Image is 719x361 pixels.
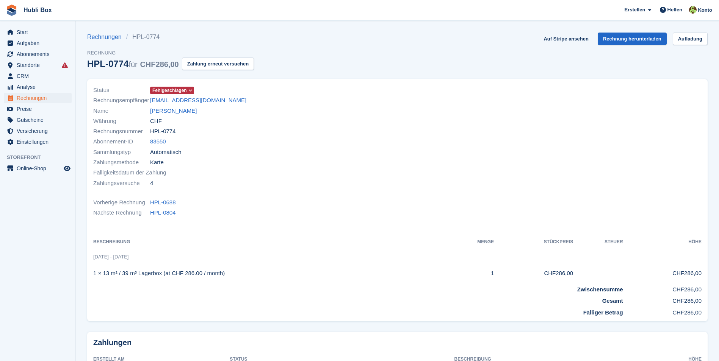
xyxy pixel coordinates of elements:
[87,33,254,42] nav: breadcrumbs
[17,82,62,92] span: Analyse
[598,33,667,45] a: Rechnung herunterladen
[602,297,623,304] strong: Gesamt
[4,104,72,114] a: menu
[4,49,72,59] a: menu
[150,117,162,126] span: CHF
[93,254,128,260] span: [DATE] - [DATE]
[449,265,494,282] td: 1
[93,338,702,347] h2: Zahlungen
[17,71,62,81] span: CRM
[449,236,494,248] th: MENGE
[624,6,645,14] span: Erstellen
[63,164,72,173] a: Vorschau-Shop
[4,137,72,147] a: menu
[93,236,449,248] th: Beschreibung
[182,58,254,70] button: Zahlung erneut versuchen
[87,59,179,69] div: HPL-0774
[93,127,150,136] span: Rechnungsnummer
[623,265,702,282] td: CHF286,00
[150,148,182,157] span: Automatisch
[150,107,197,115] a: [PERSON_NAME]
[623,282,702,294] td: CHF286,00
[4,82,72,92] a: menu
[93,158,150,167] span: Zahlungsmethode
[689,6,697,14] img: Luca Space4you
[573,236,623,248] th: Steuer
[93,107,150,115] span: Name
[87,33,126,42] a: Rechnungen
[667,6,683,14] span: Helfen
[540,33,591,45] a: Auf Stripe ansehen
[17,60,62,70] span: Standorte
[4,126,72,136] a: menu
[93,137,150,146] span: Abonnement-ID
[4,115,72,125] a: menu
[17,126,62,136] span: Versicherung
[93,168,166,177] span: Fälligkeitsdatum der Zahlung
[93,209,150,217] span: Nächste Rechnung
[20,4,55,16] a: Hubli Box
[62,62,68,68] i: Es sind Fehler bei der Synchronisierung von Smart-Einträgen aufgetreten
[623,305,702,317] td: CHF286,00
[4,38,72,48] a: menu
[623,294,702,305] td: CHF286,00
[623,236,702,248] th: Höhe
[4,163,72,174] a: Speisekarte
[583,309,623,316] strong: Fälliger Betrag
[150,198,176,207] a: HPL-0688
[17,27,62,37] span: Start
[87,49,254,57] span: Rechnung
[17,137,62,147] span: Einstellungen
[577,286,623,293] strong: Zwischensumme
[4,93,72,103] a: menu
[673,33,708,45] a: Aufladung
[7,154,75,161] span: Storefront
[150,137,166,146] a: 83550
[93,198,150,207] span: Vorherige Rechnung
[93,86,150,95] span: Status
[93,96,150,105] span: Rechnungsempfänger
[128,60,137,68] span: für
[17,93,62,103] span: Rechnungen
[150,127,176,136] span: HPL-0774
[93,265,449,282] td: 1 × 13 m² / 39 m³ Lagerbox (at CHF 286.00 / month)
[4,60,72,70] a: menu
[4,27,72,37] a: menu
[17,49,62,59] span: Abonnements
[494,265,573,282] td: CHF286,00
[150,179,153,188] span: 4
[17,163,62,174] span: Online-Shop
[140,60,179,68] span: CHF286,00
[698,6,712,14] span: Konto
[93,117,150,126] span: Währung
[93,179,150,188] span: Zahlungsversuche
[6,5,17,16] img: stora-icon-8386f47178a22dfd0bd8f6a31ec36ba5ce8667c1dd55bd0f319d3a0aa187defe.svg
[17,104,62,114] span: Preise
[152,87,187,94] span: Fehlgeschlagen
[150,158,164,167] span: Karte
[150,86,194,95] a: Fehlgeschlagen
[17,38,62,48] span: Aufgaben
[494,236,573,248] th: Stückpreis
[93,148,150,157] span: Sammlungstyp
[4,71,72,81] a: menu
[150,209,176,217] a: HPL-0804
[150,96,246,105] a: [EMAIL_ADDRESS][DOMAIN_NAME]
[17,115,62,125] span: Gutscheine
